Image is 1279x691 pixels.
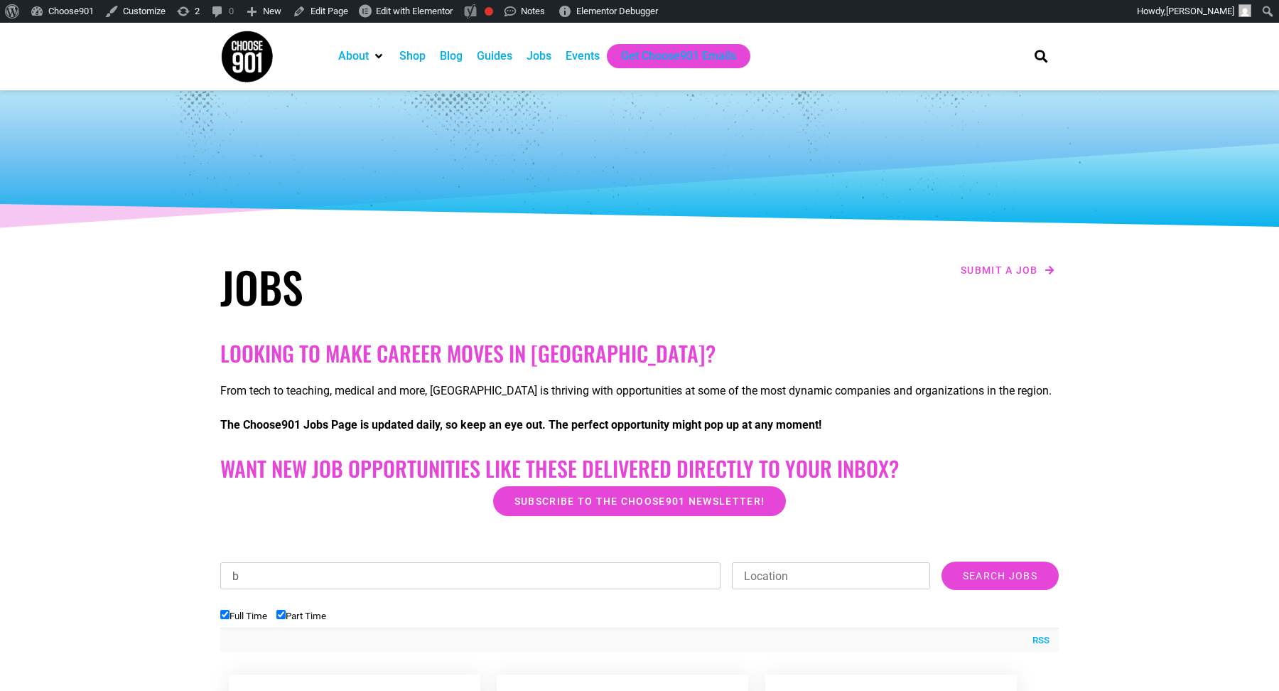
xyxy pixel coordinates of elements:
span: [PERSON_NAME] [1166,6,1234,16]
span: Submit a job [961,265,1038,275]
input: Keywords [220,562,721,589]
a: Blog [440,48,463,65]
a: Events [566,48,600,65]
input: Full Time [220,610,230,619]
input: Location [732,562,930,589]
a: Get Choose901 Emails [621,48,736,65]
h2: Want New Job Opportunities like these Delivered Directly to your Inbox? [220,456,1059,481]
a: Submit a job [956,261,1059,279]
a: Subscribe to the Choose901 newsletter! [493,486,786,516]
a: RSS [1025,633,1049,648]
p: From tech to teaching, medical and more, [GEOGRAPHIC_DATA] is thriving with opportunities at some... [220,382,1059,400]
label: Part Time [276,611,326,621]
nav: Main nav [331,44,1010,68]
a: Guides [477,48,512,65]
a: Shop [399,48,426,65]
span: Subscribe to the Choose901 newsletter! [514,496,765,506]
label: Full Time [220,611,267,621]
h1: Jobs [220,261,632,312]
div: Needs improvement [485,7,493,16]
a: Jobs [527,48,551,65]
input: Part Time [276,610,286,619]
strong: The Choose901 Jobs Page is updated daily, so keep an eye out. The perfect opportunity might pop u... [220,418,821,432]
div: Search [1030,45,1053,68]
a: About [338,48,369,65]
input: Search Jobs [941,562,1059,590]
span: Edit with Elementor [376,6,453,16]
h2: Looking to make career moves in [GEOGRAPHIC_DATA]? [220,341,1059,366]
div: About [331,44,392,68]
